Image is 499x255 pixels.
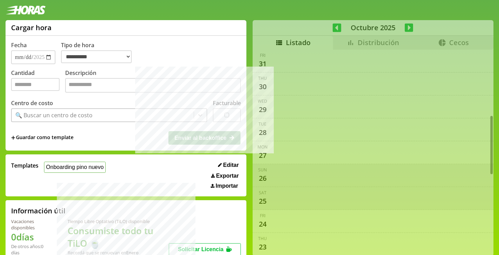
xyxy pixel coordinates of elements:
[223,162,239,168] span: Editar
[11,69,65,94] label: Cantidad
[68,224,169,249] h1: Consumiste todo tu TiLO 🍵
[11,23,52,32] h1: Cargar hora
[61,41,137,64] label: Tipo de hora
[213,99,241,107] label: Facturable
[178,246,224,252] span: Solicitar Licencia
[11,41,27,49] label: Fecha
[65,78,241,93] textarea: Descripción
[11,134,15,142] span: +
[15,111,93,119] div: 🔍 Buscar un centro de costo
[216,162,241,169] button: Editar
[11,231,51,243] h1: 0 días
[209,172,241,179] button: Exportar
[44,162,106,172] button: Onboarding pino nuevo
[216,173,239,179] span: Exportar
[11,134,73,142] span: +Guardar como template
[11,206,65,215] h2: Información útil
[68,218,169,224] div: Tiempo Libre Optativo (TiLO) disponible
[11,78,60,91] input: Cantidad
[11,162,38,169] span: Templates
[61,50,132,63] select: Tipo de hora
[11,99,53,107] label: Centro de costo
[216,183,238,189] span: Importar
[65,69,241,94] label: Descripción
[11,218,51,231] div: Vacaciones disponibles
[6,6,46,15] img: logotipo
